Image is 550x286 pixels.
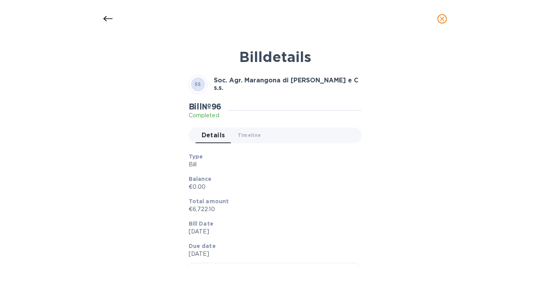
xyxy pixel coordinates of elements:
[189,220,213,227] b: Bill Date
[238,131,261,139] span: Timeline
[189,198,229,204] b: Total amount
[189,228,355,236] p: [DATE]
[189,250,355,258] p: [DATE]
[189,243,216,249] b: Due date
[433,9,452,28] button: close
[189,160,355,169] p: Bill
[189,111,222,120] p: Completed
[189,153,203,160] b: Type
[214,77,359,91] b: Soc. Agr. Marangona di [PERSON_NAME] e C s.s.
[189,205,355,213] p: €6,722.10
[189,176,212,182] b: Balance
[195,81,201,87] b: SS
[189,102,222,111] h2: Bill № 96
[202,130,225,141] span: Details
[189,183,355,191] p: €0.00
[239,48,311,66] b: Bill details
